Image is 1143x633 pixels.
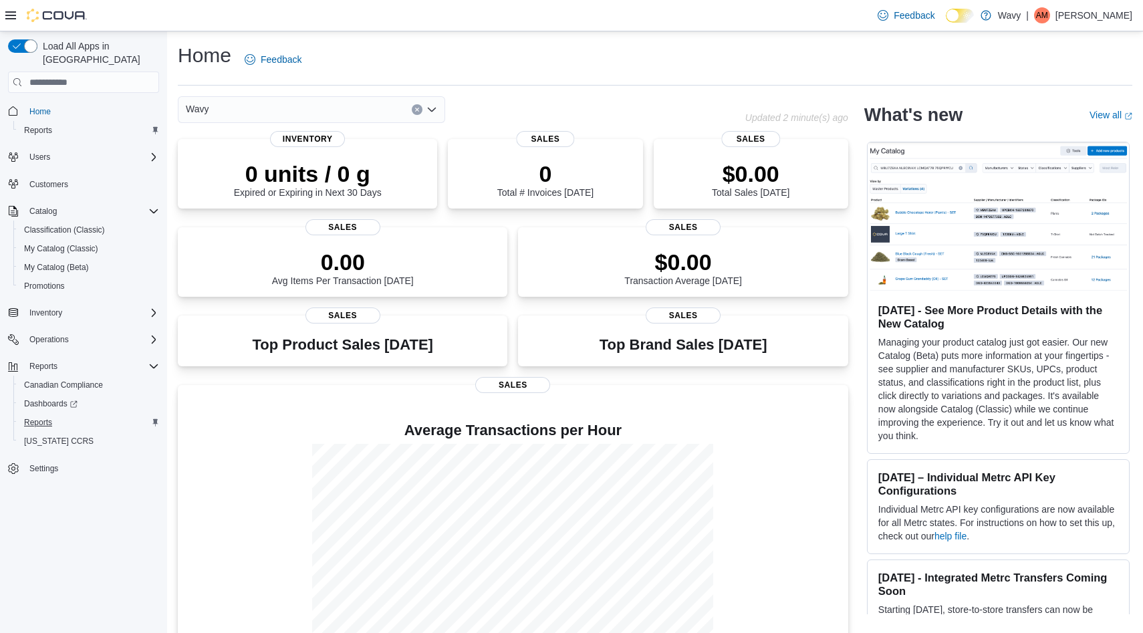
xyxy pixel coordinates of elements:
[1034,7,1050,23] div: Alexander McCarthy
[1090,110,1132,120] a: View allExternal link
[272,249,414,275] p: 0.00
[3,357,164,376] button: Reports
[29,152,50,162] span: Users
[24,460,159,477] span: Settings
[946,9,974,23] input: Dark Mode
[1036,7,1048,23] span: AM
[1055,7,1132,23] p: [PERSON_NAME]
[426,104,437,115] button: Open list of options
[13,277,164,295] button: Promotions
[24,332,74,348] button: Operations
[19,414,159,430] span: Reports
[29,206,57,217] span: Catalog
[24,104,56,120] a: Home
[253,337,433,353] h3: Top Product Sales [DATE]
[19,433,159,449] span: Washington CCRS
[516,131,574,147] span: Sales
[1124,112,1132,120] svg: External link
[19,433,99,449] a: [US_STATE] CCRS
[878,303,1118,330] h3: [DATE] - See More Product Details with the New Catalog
[19,377,159,393] span: Canadian Compliance
[8,96,159,513] nav: Complex example
[24,243,98,254] span: My Catalog (Classic)
[3,459,164,478] button: Settings
[24,305,68,321] button: Inventory
[24,358,63,374] button: Reports
[261,53,301,66] span: Feedback
[412,104,422,115] button: Clear input
[19,278,70,294] a: Promotions
[19,241,104,257] a: My Catalog (Classic)
[19,122,57,138] a: Reports
[24,176,74,193] a: Customers
[24,305,159,321] span: Inventory
[29,334,69,345] span: Operations
[24,176,159,193] span: Customers
[24,125,52,136] span: Reports
[19,396,159,412] span: Dashboards
[24,203,62,219] button: Catalog
[29,361,57,372] span: Reports
[934,531,967,541] a: help file
[19,414,57,430] a: Reports
[745,112,848,123] p: Updated 2 minute(s) ago
[13,239,164,258] button: My Catalog (Classic)
[29,307,62,318] span: Inventory
[19,222,110,238] a: Classification (Classic)
[475,377,550,393] span: Sales
[894,9,934,22] span: Feedback
[3,330,164,349] button: Operations
[19,377,108,393] a: Canadian Compliance
[19,396,83,412] a: Dashboards
[19,241,159,257] span: My Catalog (Classic)
[239,46,307,73] a: Feedback
[24,358,159,374] span: Reports
[13,258,164,277] button: My Catalog (Beta)
[13,413,164,432] button: Reports
[29,179,68,190] span: Customers
[624,249,742,275] p: $0.00
[497,160,594,187] p: 0
[305,307,380,324] span: Sales
[3,174,164,194] button: Customers
[872,2,940,29] a: Feedback
[19,259,94,275] a: My Catalog (Beta)
[878,336,1118,442] p: Managing your product catalog just got easier. Our new Catalog (Beta) puts more information at yo...
[712,160,789,187] p: $0.00
[878,503,1118,543] p: Individual Metrc API key configurations are now available for all Metrc states. For instructions ...
[19,222,159,238] span: Classification (Classic)
[712,160,789,198] div: Total Sales [DATE]
[186,101,209,117] span: Wavy
[37,39,159,66] span: Load All Apps in [GEOGRAPHIC_DATA]
[13,432,164,451] button: [US_STATE] CCRS
[272,249,414,286] div: Avg Items Per Transaction [DATE]
[19,278,159,294] span: Promotions
[1026,7,1029,23] p: |
[600,337,767,353] h3: Top Brand Sales [DATE]
[178,42,231,69] h1: Home
[24,281,65,291] span: Promotions
[878,571,1118,598] h3: [DATE] - Integrated Metrc Transfers Coming Soon
[13,221,164,239] button: Classification (Classic)
[3,148,164,166] button: Users
[624,249,742,286] div: Transaction Average [DATE]
[13,376,164,394] button: Canadian Compliance
[24,436,94,447] span: [US_STATE] CCRS
[27,9,87,22] img: Cova
[234,160,382,198] div: Expired or Expiring in Next 30 Days
[24,332,159,348] span: Operations
[24,225,105,235] span: Classification (Classic)
[864,104,963,126] h2: What's new
[3,101,164,120] button: Home
[234,160,382,187] p: 0 units / 0 g
[29,463,58,474] span: Settings
[13,121,164,140] button: Reports
[646,307,721,324] span: Sales
[29,106,51,117] span: Home
[998,7,1021,23] p: Wavy
[24,102,159,119] span: Home
[19,122,159,138] span: Reports
[305,219,380,235] span: Sales
[24,380,103,390] span: Canadian Compliance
